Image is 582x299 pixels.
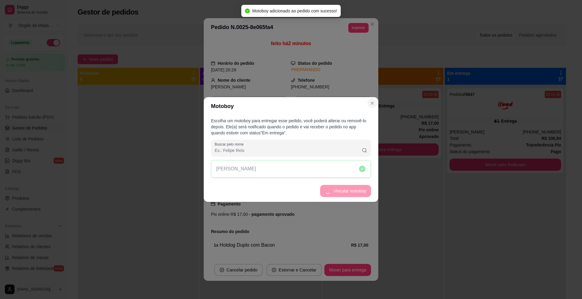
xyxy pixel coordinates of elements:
input: Buscar pelo nome [215,147,362,153]
label: Buscar pelo nome [215,142,246,147]
button: Close [367,98,377,108]
span: Motoboy adicionado ao pedido com sucesso! [252,8,337,13]
p: [PERSON_NAME] [216,165,256,172]
p: Escolha um motoboy para entregar esse pedido, você poderá alterar ou removê-lo depois. Ele(a) ser... [211,118,371,136]
span: check-circle [245,8,250,13]
header: Motoboy [204,97,378,115]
